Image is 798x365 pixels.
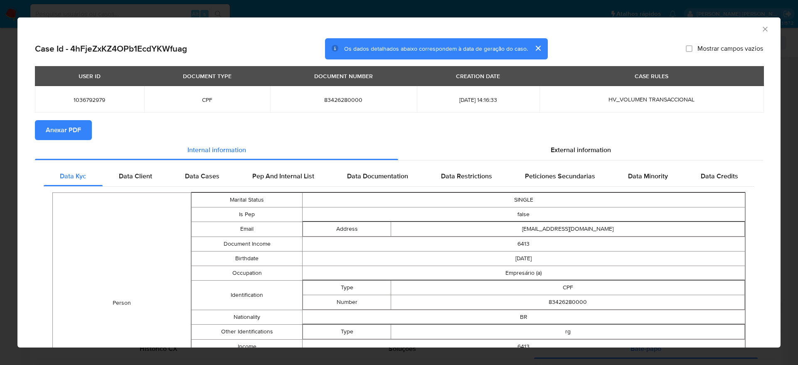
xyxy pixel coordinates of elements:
[35,140,763,160] div: Detailed info
[44,166,754,186] div: Detailed internal info
[192,324,302,339] td: Other Identifications
[391,324,745,339] td: rg
[192,237,302,251] td: Document Income
[74,69,106,83] div: USER ID
[303,324,391,339] td: Type
[252,171,314,181] span: Pep And Internal List
[608,95,695,104] span: HV_VOLUMEN TRANSACCIONAL
[451,69,505,83] div: CREATION DATE
[185,171,219,181] span: Data Cases
[35,43,187,54] h2: Case Id - 4hFjeZxKZ4OPb1EcdYKWfuag
[302,310,745,324] td: BR
[192,207,302,222] td: Is Pep
[303,280,391,295] td: Type
[187,145,246,155] span: Internal information
[441,171,492,181] span: Data Restrictions
[701,171,738,181] span: Data Credits
[697,44,763,53] span: Mostrar campos vazios
[192,339,302,354] td: Income
[60,171,86,181] span: Data Kyc
[302,251,745,266] td: [DATE]
[178,69,236,83] div: DOCUMENT TYPE
[35,120,92,140] button: Anexar PDF
[528,38,548,58] button: cerrar
[302,207,745,222] td: false
[391,222,745,236] td: [EMAIL_ADDRESS][DOMAIN_NAME]
[344,44,528,53] span: Os dados detalhados abaixo correspondem à data de geração do caso.
[551,145,611,155] span: External information
[192,310,302,324] td: Nationality
[686,45,692,52] input: Mostrar campos vazios
[154,96,260,104] span: CPF
[45,96,134,104] span: 1036792979
[391,295,745,309] td: 83426280000
[391,280,745,295] td: CPF
[761,25,768,32] button: Fechar a janela
[192,251,302,266] td: Birthdate
[427,96,529,104] span: [DATE] 14:16:33
[192,192,302,207] td: Marital Status
[192,280,302,310] td: Identification
[302,266,745,280] td: Empresário (a)
[303,222,391,236] td: Address
[302,192,745,207] td: SINGLE
[303,295,391,309] td: Number
[309,69,378,83] div: DOCUMENT NUMBER
[302,237,745,251] td: 6413
[280,96,407,104] span: 83426280000
[630,69,673,83] div: CASE RULES
[17,17,781,348] div: closure-recommendation-modal
[192,266,302,280] td: Occupation
[192,222,302,237] td: Email
[302,339,745,354] td: 6413
[46,121,81,139] span: Anexar PDF
[525,171,595,181] span: Peticiones Secundarias
[628,171,668,181] span: Data Minority
[119,171,152,181] span: Data Client
[347,171,408,181] span: Data Documentation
